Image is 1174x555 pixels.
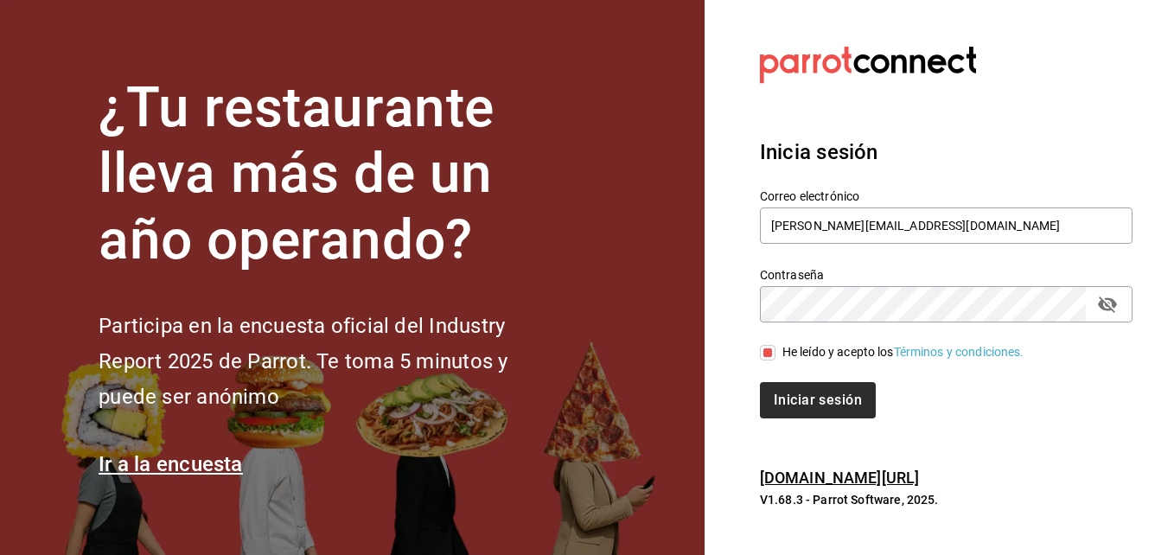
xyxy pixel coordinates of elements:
[894,345,1024,359] a: Términos y condiciones.
[760,469,919,487] a: [DOMAIN_NAME][URL]
[99,452,243,476] a: Ir a la encuesta
[760,189,1133,201] label: Correo electrónico
[99,75,565,274] h1: ¿Tu restaurante lleva más de un año operando?
[760,382,876,418] button: Iniciar sesión
[760,207,1133,244] input: Ingresa tu correo electrónico
[760,268,1133,280] label: Contraseña
[782,343,1024,361] div: He leído y acepto los
[760,137,1133,168] h3: Inicia sesión
[760,491,1133,508] p: V1.68.3 - Parrot Software, 2025.
[99,309,565,414] h2: Participa en la encuesta oficial del Industry Report 2025 de Parrot. Te toma 5 minutos y puede se...
[1093,290,1122,319] button: passwordField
